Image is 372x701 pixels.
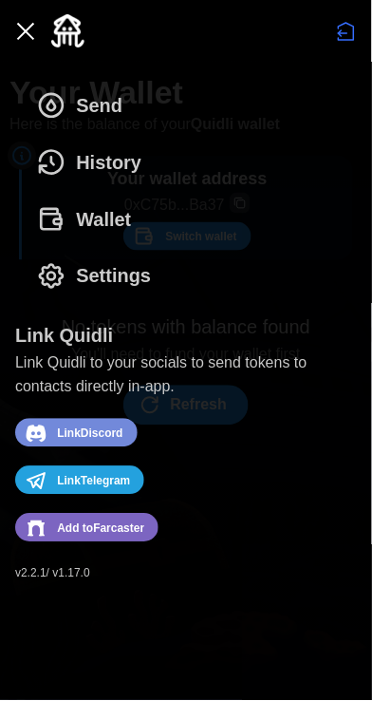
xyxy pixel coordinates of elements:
[330,15,363,47] button: Disconnect
[15,248,182,305] button: Settings
[15,77,154,134] button: Send
[15,514,158,542] button: Add to #7c65c1
[15,419,138,447] button: Link Discord account
[76,192,131,247] span: Wallet
[57,517,144,541] span: Add to Farcaster
[15,134,173,191] button: History
[76,249,151,304] span: Settings
[57,469,130,494] span: Link Telegram
[15,191,162,248] button: Wallet
[76,135,141,190] span: History
[15,566,357,582] p: v 2.2.1 / v 1.17.0
[57,422,122,446] span: Link Discord
[15,324,113,349] h1: Link Quidli
[15,466,144,495] button: Link Telegram account
[15,352,357,400] p: Link Quidli to your socials to send tokens to contacts directly in-app.
[76,78,122,133] span: Send
[51,14,84,47] img: Quidli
